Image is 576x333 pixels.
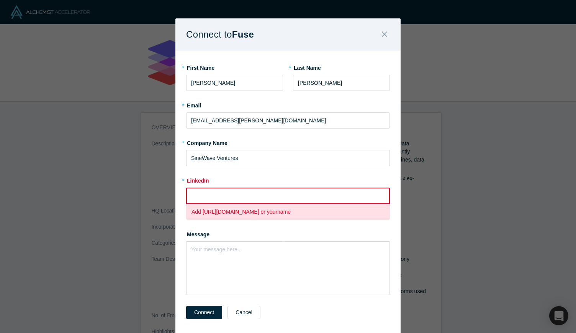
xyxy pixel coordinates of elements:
label: Company Name [186,137,390,147]
label: Email [186,99,390,110]
label: LinkedIn [186,174,209,185]
h1: Connect to [186,26,267,43]
button: Cancel [227,306,260,319]
p: Add [URL][DOMAIN_NAME] or yourname [191,208,385,216]
div: rdw-wrapper [186,241,390,295]
b: Fuse [232,29,254,40]
button: Connect [186,306,222,319]
label: Message [186,228,390,239]
button: Close [376,26,393,43]
div: rdw-editor [191,244,385,252]
label: First Name [186,61,283,72]
label: Last Name [293,61,390,72]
